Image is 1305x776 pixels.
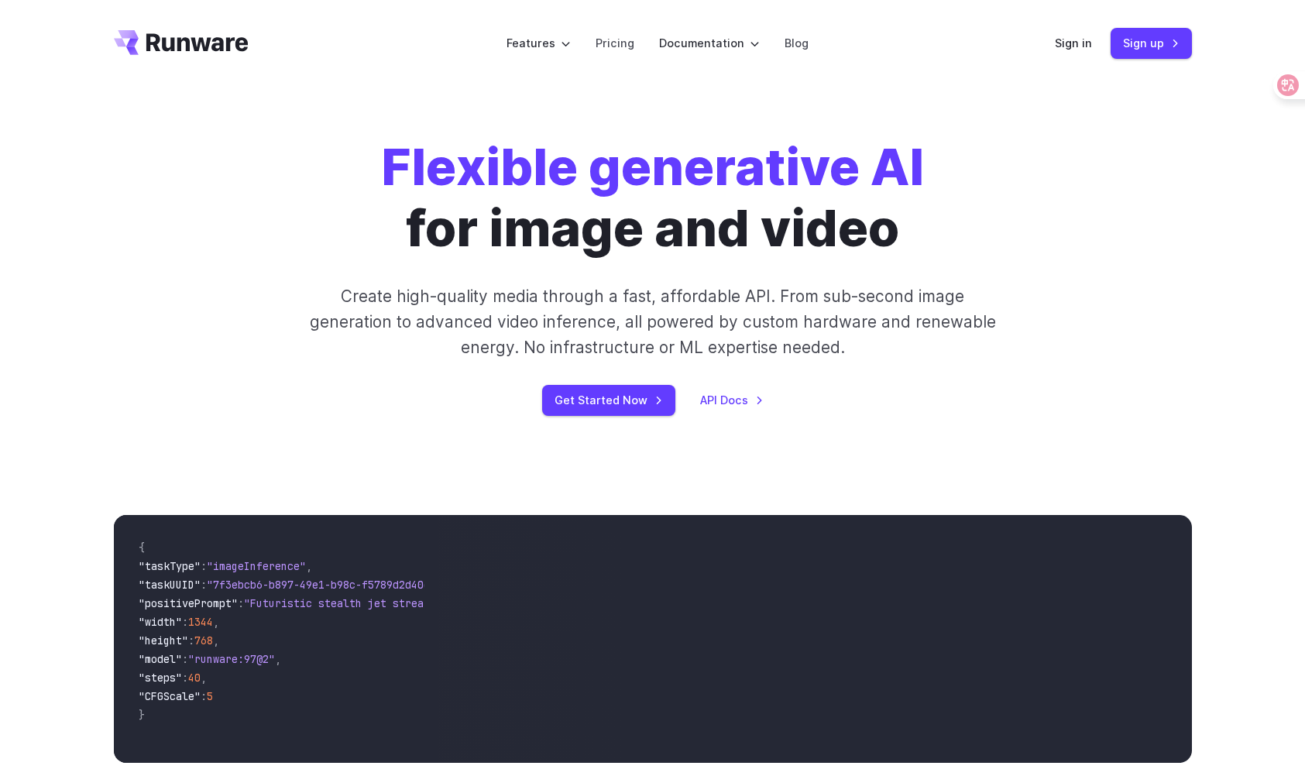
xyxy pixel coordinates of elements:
[201,671,207,685] span: ,
[188,652,275,666] span: "runware:97@2"
[201,559,207,573] span: :
[182,671,188,685] span: :
[139,634,188,647] span: "height"
[244,596,808,610] span: "Futuristic stealth jet streaking through a neon-lit cityscape with glowing purple exhaust"
[139,615,182,629] span: "width"
[139,689,201,703] span: "CFGScale"
[238,596,244,610] span: :
[114,30,249,55] a: Go to /
[188,615,213,629] span: 1344
[307,283,998,361] p: Create high-quality media through a fast, affordable API. From sub-second image generation to adv...
[381,136,924,259] h1: for image and video
[213,634,219,647] span: ,
[275,652,281,666] span: ,
[1055,34,1092,52] a: Sign in
[381,136,924,197] strong: Flexible generative AI
[194,634,213,647] span: 768
[201,689,207,703] span: :
[139,541,145,555] span: {
[201,578,207,592] span: :
[213,615,219,629] span: ,
[139,652,182,666] span: "model"
[188,634,194,647] span: :
[207,559,306,573] span: "imageInference"
[139,671,182,685] span: "steps"
[507,34,571,52] label: Features
[659,34,760,52] label: Documentation
[139,708,145,722] span: }
[785,34,809,52] a: Blog
[207,689,213,703] span: 5
[188,671,201,685] span: 40
[182,652,188,666] span: :
[139,578,201,592] span: "taskUUID"
[139,559,201,573] span: "taskType"
[306,559,312,573] span: ,
[596,34,634,52] a: Pricing
[139,596,238,610] span: "positivePrompt"
[182,615,188,629] span: :
[700,391,764,409] a: API Docs
[1111,28,1192,58] a: Sign up
[542,385,675,415] a: Get Started Now
[207,578,442,592] span: "7f3ebcb6-b897-49e1-b98c-f5789d2d40d7"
